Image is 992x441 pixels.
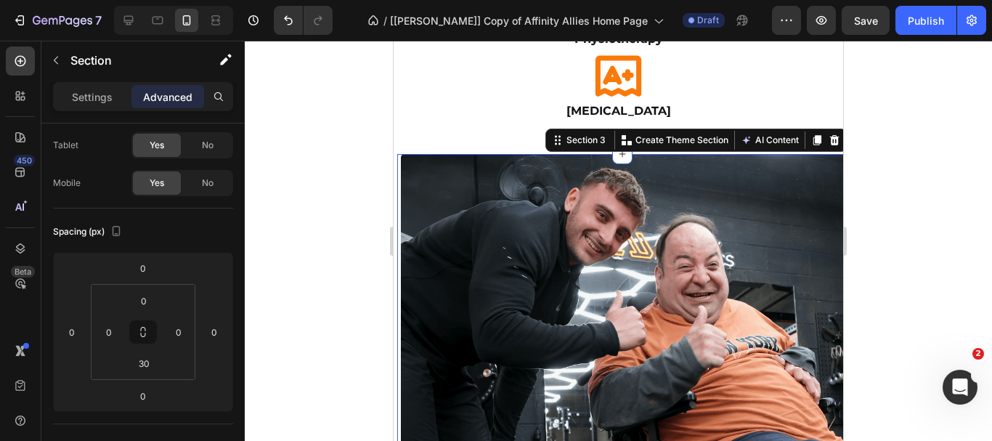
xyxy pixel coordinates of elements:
[53,177,81,190] div: Mobile
[895,6,956,35] button: Publish
[697,14,719,27] span: Draft
[394,41,843,441] iframe: To enrich screen reader interactions, please activate Accessibility in Grammarly extension settings
[61,321,83,343] input: 0
[383,13,387,28] span: /
[150,139,164,152] span: Yes
[72,89,113,105] p: Settings
[972,348,984,360] span: 2
[842,6,890,35] button: Save
[11,266,35,278] div: Beta
[943,370,977,405] iframe: Intercom live chat
[908,13,944,28] div: Publish
[390,13,648,28] span: [[PERSON_NAME]] Copy of Affinity Allies Home Page
[6,6,108,35] button: 7
[170,93,215,106] div: Section 3
[53,139,78,152] div: Tablet
[53,222,125,242] div: Spacing (px)
[242,93,335,106] p: Create Theme Section
[274,6,333,35] div: Undo/Redo
[143,89,192,105] p: Advanced
[202,177,214,190] span: No
[203,321,225,343] input: 0
[344,91,408,108] button: AI Content
[98,321,120,343] input: 0px
[202,139,214,152] span: No
[70,52,190,69] p: Section
[95,12,102,29] p: 7
[129,290,158,312] input: 0px
[14,155,35,166] div: 450
[168,321,190,343] input: 0px
[129,257,158,279] input: 0
[150,177,164,190] span: Yes
[129,352,158,374] input: 30px
[854,15,878,27] span: Save
[129,385,158,407] input: 0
